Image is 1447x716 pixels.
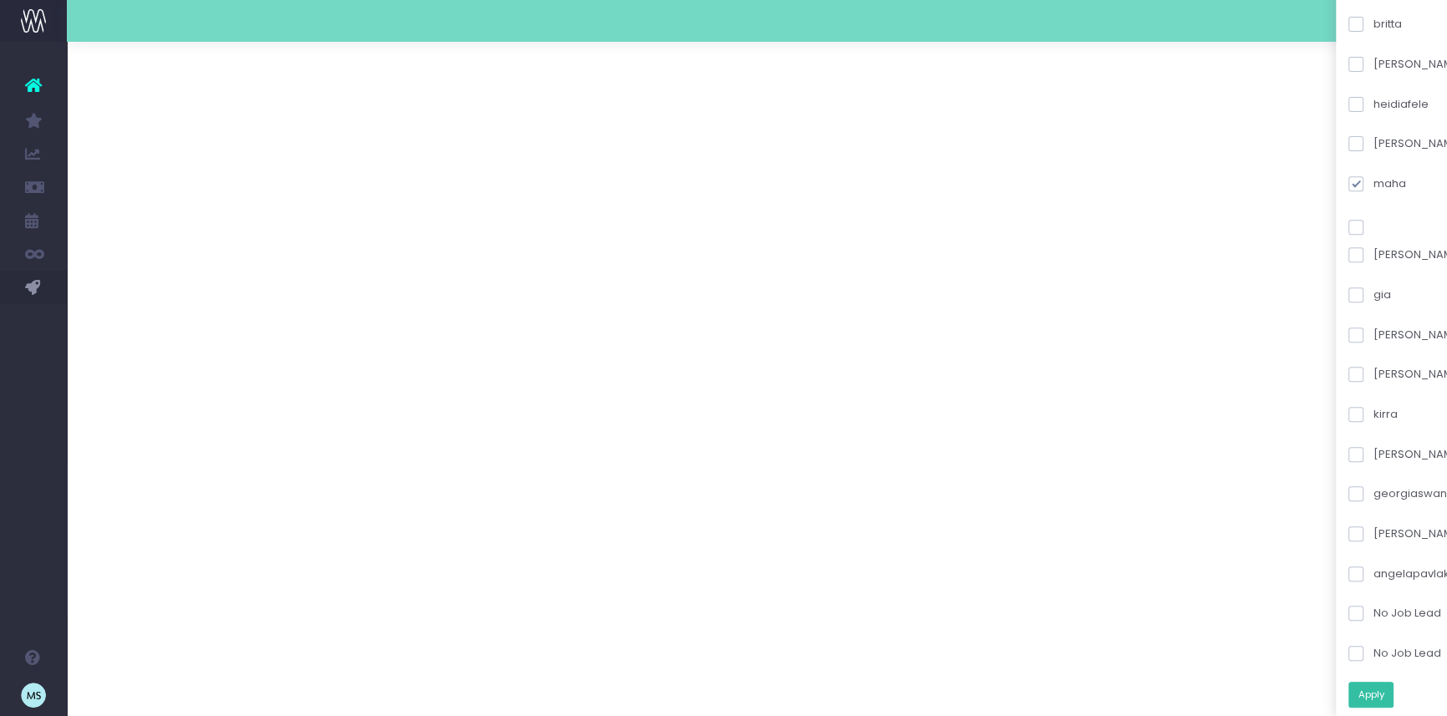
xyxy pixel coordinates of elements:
[1348,406,1398,423] label: kirra
[1348,645,1441,662] label: No Job Lead
[21,683,46,708] img: images/default_profile_image.png
[1348,605,1441,622] label: No Job Lead
[1348,16,1402,33] label: britta
[1348,287,1391,303] label: gia
[1348,175,1406,192] label: maha
[1348,682,1394,708] button: Apply
[1348,96,1429,113] label: heidiafele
